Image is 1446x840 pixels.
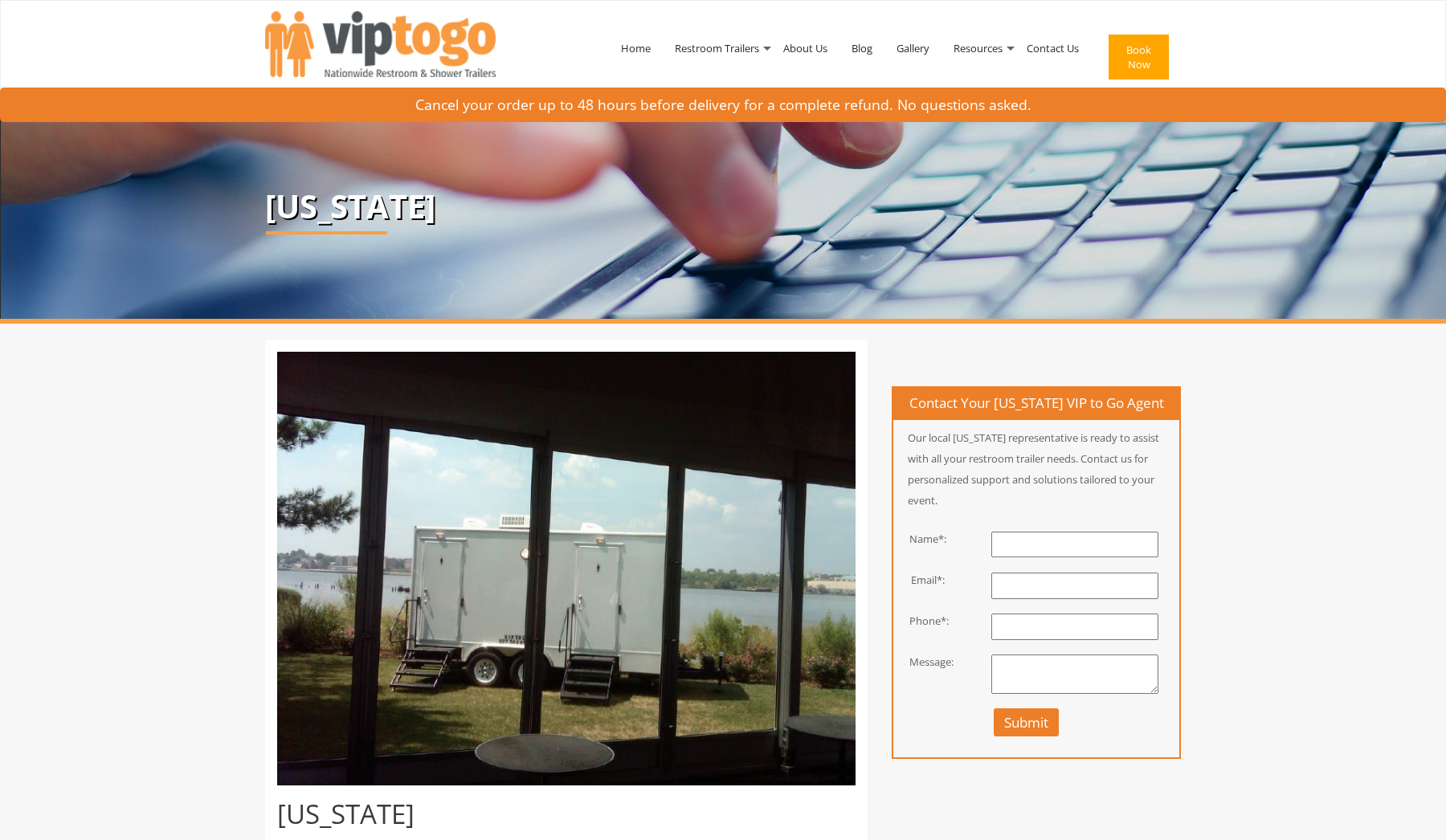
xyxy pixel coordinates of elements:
div: Message: [881,654,959,670]
a: Resources [942,6,1015,90]
h4: Contact Your [US_STATE] VIP to Go Agent [893,388,1179,420]
h1: [US_STATE] [277,800,856,829]
a: Blog [839,6,884,90]
a: Restroom Trailers [663,6,771,90]
button: Book Now [1109,35,1169,80]
a: Book Now [1091,6,1181,114]
div: Phone*: [881,614,959,629]
button: Submit [994,708,1059,736]
div: Name*: [881,532,959,547]
img: Portable restroom rentals [277,352,856,785]
a: Gallery [884,6,942,90]
a: Home [609,6,663,90]
div: Email*: [881,573,959,588]
p: Our local [US_STATE] representative is ready to assist with all your restroom trailer needs. Cont... [893,427,1179,511]
a: Contact Us [1015,6,1091,90]
img: VIPTOGO [265,11,496,77]
p: [US_STATE] [265,189,1181,224]
a: About Us [771,6,839,90]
